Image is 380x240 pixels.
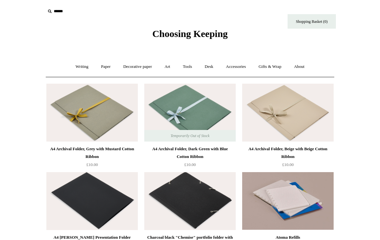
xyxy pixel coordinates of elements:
span: £10.00 [86,162,98,167]
div: A4 Archival Folder, Dark Green with Blue Cotton Ribbon [146,145,234,161]
img: A4 Archival Folder, Beige with Beige Cotton Ribbon [242,84,334,142]
a: Tools [177,58,198,75]
img: A4 Fabriano Murillo Presentation Folder [46,172,138,230]
span: £10.00 [282,162,294,167]
img: A4 Archival Folder, Grey with Mustard Cotton Ribbon [46,84,138,142]
img: A4 Archival Folder, Dark Green with Blue Cotton Ribbon [144,84,236,142]
a: A4 Fabriano Murillo Presentation Folder A4 Fabriano Murillo Presentation Folder [46,172,138,230]
span: Temporarily Out of Stock [164,130,216,142]
a: Art [159,58,176,75]
a: Desk [199,58,219,75]
div: A4 Archival Folder, Beige with Beige Cotton Ribbon [244,145,332,161]
a: Choosing Keeping [152,33,228,38]
a: A4 Archival Folder, Dark Green with Blue Cotton Ribbon £10.00 [144,145,236,171]
img: Charcoal black "Chemise" portfolio folder with grey elastic [144,172,236,230]
a: A4 Archival Folder, Beige with Beige Cotton Ribbon A4 Archival Folder, Beige with Beige Cotton Ri... [242,84,334,142]
img: Atoma Refills [242,172,334,230]
a: A4 Archival Folder, Beige with Beige Cotton Ribbon £10.00 [242,145,334,171]
a: Charcoal black "Chemise" portfolio folder with grey elastic Charcoal black "Chemise" portfolio fo... [144,172,236,230]
a: Paper [95,58,117,75]
a: Gifts & Wrap [253,58,287,75]
a: Atoma Refills Atoma Refills [242,172,334,230]
div: A4 Archival Folder, Grey with Mustard Cotton Ribbon [48,145,136,161]
a: Shopping Basket (0) [288,14,336,29]
a: A4 Archival Folder, Dark Green with Blue Cotton Ribbon A4 Archival Folder, Dark Green with Blue C... [144,84,236,142]
a: A4 Archival Folder, Grey with Mustard Cotton Ribbon £10.00 [46,145,138,171]
a: A4 Archival Folder, Grey with Mustard Cotton Ribbon A4 Archival Folder, Grey with Mustard Cotton ... [46,84,138,142]
a: Decorative paper [118,58,158,75]
a: Writing [70,58,94,75]
span: Choosing Keeping [152,28,228,39]
a: Accessories [220,58,252,75]
a: About [288,58,310,75]
span: £10.00 [184,162,196,167]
